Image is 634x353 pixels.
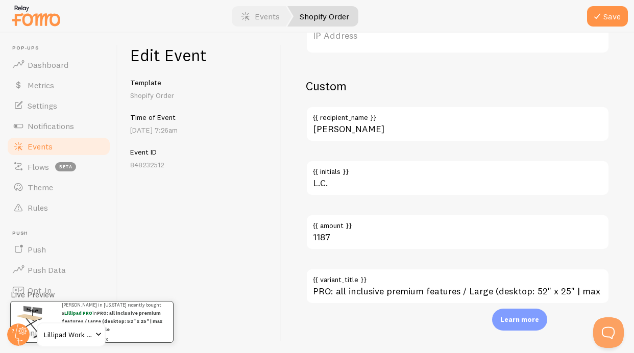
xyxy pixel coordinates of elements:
span: Dashboard [28,60,68,70]
span: Push Data [28,265,66,275]
a: Theme [6,177,111,197]
span: Flows [28,162,49,172]
label: IP Address [306,18,609,54]
span: Settings [28,100,57,111]
label: {{ recipient_name }} [306,106,609,123]
span: Events [28,141,53,152]
a: Notifications [6,116,111,136]
h5: Time of Event [130,113,269,122]
div: Learn more [492,309,547,331]
img: fomo-relay-logo-orange.svg [11,3,62,29]
a: Rules [6,197,111,218]
a: Settings [6,95,111,116]
a: Metrics [6,75,111,95]
p: 848232512 [130,160,269,170]
a: Events [6,136,111,157]
p: Learn more [500,315,539,324]
h5: Event ID [130,147,269,157]
a: Dashboard [6,55,111,75]
a: Push Data [6,260,111,280]
span: Lillipad Work Solutions [44,329,92,341]
a: Opt-In [6,280,111,300]
span: Rules [28,203,48,213]
span: Opt-In [28,285,52,295]
span: Notifications [28,121,74,131]
p: Shopify Order [130,90,269,100]
h1: Edit Event [130,45,269,66]
a: Flows beta [6,157,111,177]
span: Theme [28,182,53,192]
h2: Custom [306,78,609,94]
span: Pop-ups [12,45,111,52]
span: Metrics [28,80,54,90]
label: {{ initials }} [306,160,609,178]
a: Lillipad Work Solutions [37,322,106,347]
span: beta [55,162,76,171]
iframe: Help Scout Beacon - Open [593,317,624,348]
h5: Template [130,78,269,87]
p: [DATE] 7:26am [130,125,269,135]
span: Push [28,244,46,255]
label: {{ amount }} [306,214,609,232]
label: {{ variant_title }} [306,268,609,286]
span: Push [12,230,111,237]
a: Push [6,239,111,260]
